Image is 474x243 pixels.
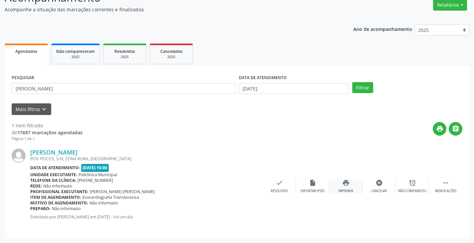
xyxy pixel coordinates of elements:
[12,83,236,94] input: Nome, CNS
[15,49,37,54] span: Agendados
[12,122,82,129] div: 1 item filtrado
[12,136,82,142] div: Página 1 de 1
[79,172,117,178] span: Policlínica Municipal
[30,206,51,211] b: Preparo:
[338,189,353,193] div: Imprimir
[30,214,263,220] p: Solicitado por [PERSON_NAME] em [DATE] - há um dia
[114,49,135,54] span: Resolvidos
[12,129,82,136] div: de
[30,172,77,178] b: Unidade executante:
[239,73,287,83] label: DATA DE ATENDIMENTO
[17,129,82,136] strong: 17687 marcações agendadas
[30,156,263,162] div: POV. POCOS, S/N, ZONA RURA, [GEOGRAPHIC_DATA]
[449,122,462,136] button: 
[309,179,316,186] i: insert_drive_file
[5,6,330,13] p: Acompanhe a situação das marcações correntes e finalizadas
[43,183,72,189] span: Não informado
[30,183,42,189] b: Rede:
[30,178,76,183] b: Telefone da clínica:
[78,178,113,183] span: [PHONE_NUMBER]
[301,189,325,193] div: Exportar (PDF)
[56,55,95,60] div: 2025
[409,179,416,186] i: alarm_off
[82,194,139,200] span: Ecocardiografia Transtoracica
[30,189,88,194] b: Profissional executante:
[160,49,183,54] span: Cancelados
[81,164,109,172] span: [DATE] 10:00
[371,189,387,193] div: Cancelar
[56,49,95,54] span: Não compareceram
[433,122,446,136] button: print
[40,106,48,113] i: keyboard_arrow_down
[89,200,118,206] span: Não informado
[342,179,350,186] i: print
[442,179,449,186] i: 
[30,149,78,156] a: [PERSON_NAME]
[108,55,141,60] div: 2025
[12,103,51,115] button: Mais filtroskeyboard_arrow_down
[436,125,443,132] i: print
[376,179,383,186] i: cancel
[352,82,373,93] button: Filtrar
[30,200,88,206] b: Motivo de agendamento:
[276,179,283,186] i: check
[12,73,34,83] label: PESQUISAR
[435,189,456,193] div: Menos ações
[12,149,26,163] img: img
[30,165,80,171] b: Data de atendimento:
[353,25,412,33] p: Ano de acompanhamento
[239,83,349,94] input: Selecione um intervalo
[452,125,459,132] i: 
[155,55,188,60] div: 2025
[398,189,426,193] div: Não compareceu
[271,189,288,193] div: Resolvido
[30,194,81,200] b: Item de agendamento:
[52,206,80,211] span: Não informado
[90,189,155,194] span: [PERSON_NAME] [PERSON_NAME]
